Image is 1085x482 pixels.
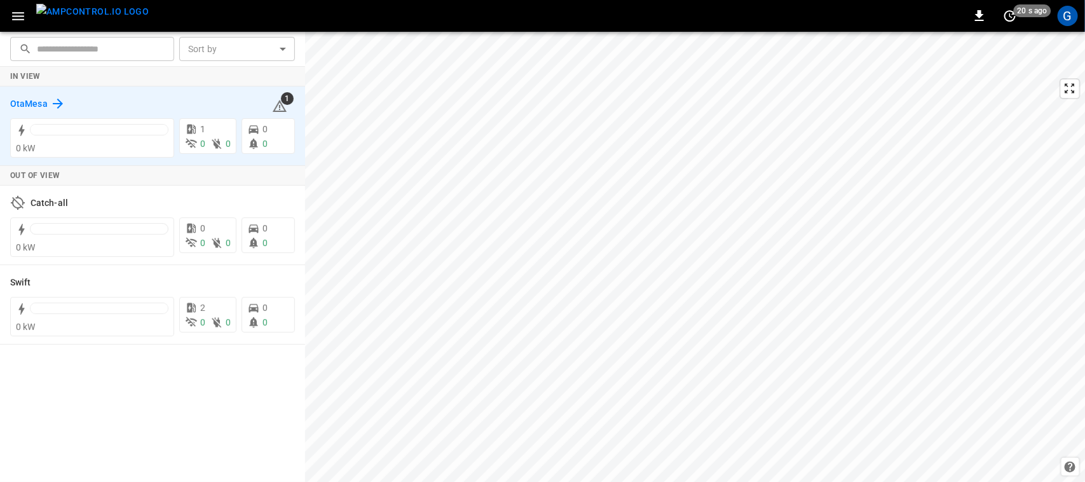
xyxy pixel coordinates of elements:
[200,317,205,327] span: 0
[16,143,36,153] span: 0 kW
[263,124,268,134] span: 0
[10,276,31,290] h6: Swift
[263,139,268,149] span: 0
[10,171,60,180] strong: Out of View
[31,196,68,210] h6: Catch-all
[263,238,268,248] span: 0
[263,223,268,233] span: 0
[36,4,149,20] img: ampcontrol.io logo
[200,124,205,134] span: 1
[263,317,268,327] span: 0
[263,303,268,313] span: 0
[1058,6,1078,26] div: profile-icon
[226,238,231,248] span: 0
[226,317,231,327] span: 0
[10,72,41,81] strong: In View
[200,238,205,248] span: 0
[200,223,205,233] span: 0
[200,303,205,313] span: 2
[226,139,231,149] span: 0
[281,92,294,105] span: 1
[1014,4,1051,17] span: 20 s ago
[16,322,36,332] span: 0 kW
[200,139,205,149] span: 0
[16,242,36,252] span: 0 kW
[1000,6,1020,26] button: set refresh interval
[10,97,48,111] h6: OtaMesa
